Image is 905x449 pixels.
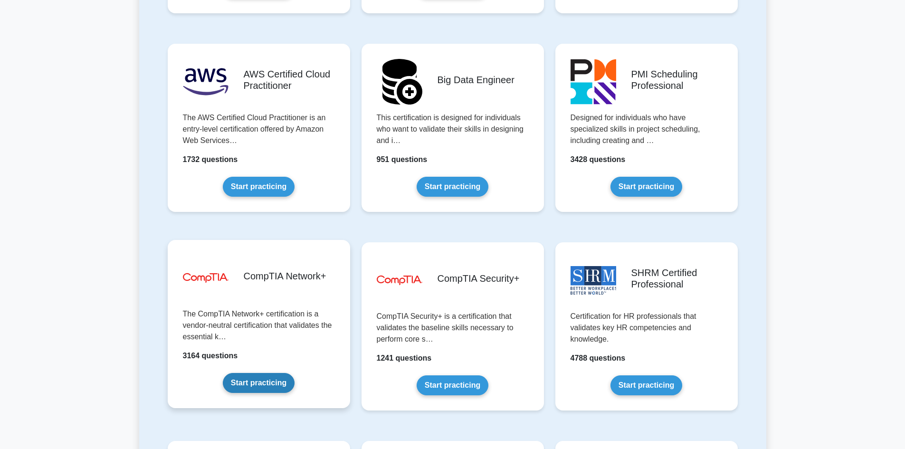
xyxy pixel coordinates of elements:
[417,375,488,395] a: Start practicing
[417,177,488,197] a: Start practicing
[610,177,682,197] a: Start practicing
[610,375,682,395] a: Start practicing
[223,177,295,197] a: Start practicing
[223,373,295,393] a: Start practicing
